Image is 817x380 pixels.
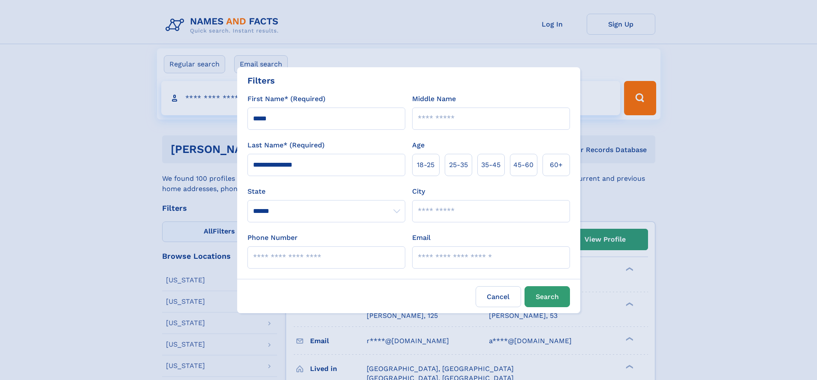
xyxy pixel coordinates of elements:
label: City [412,186,425,197]
label: Age [412,140,425,150]
label: Email [412,233,431,243]
span: 35‑45 [481,160,500,170]
label: Middle Name [412,94,456,104]
div: Filters [247,74,275,87]
label: Phone Number [247,233,298,243]
span: 18‑25 [417,160,434,170]
label: Last Name* (Required) [247,140,325,150]
label: First Name* (Required) [247,94,326,104]
button: Search [525,286,570,307]
label: State [247,186,405,197]
span: 45‑60 [513,160,534,170]
span: 60+ [550,160,563,170]
label: Cancel [476,286,521,307]
span: 25‑35 [449,160,468,170]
